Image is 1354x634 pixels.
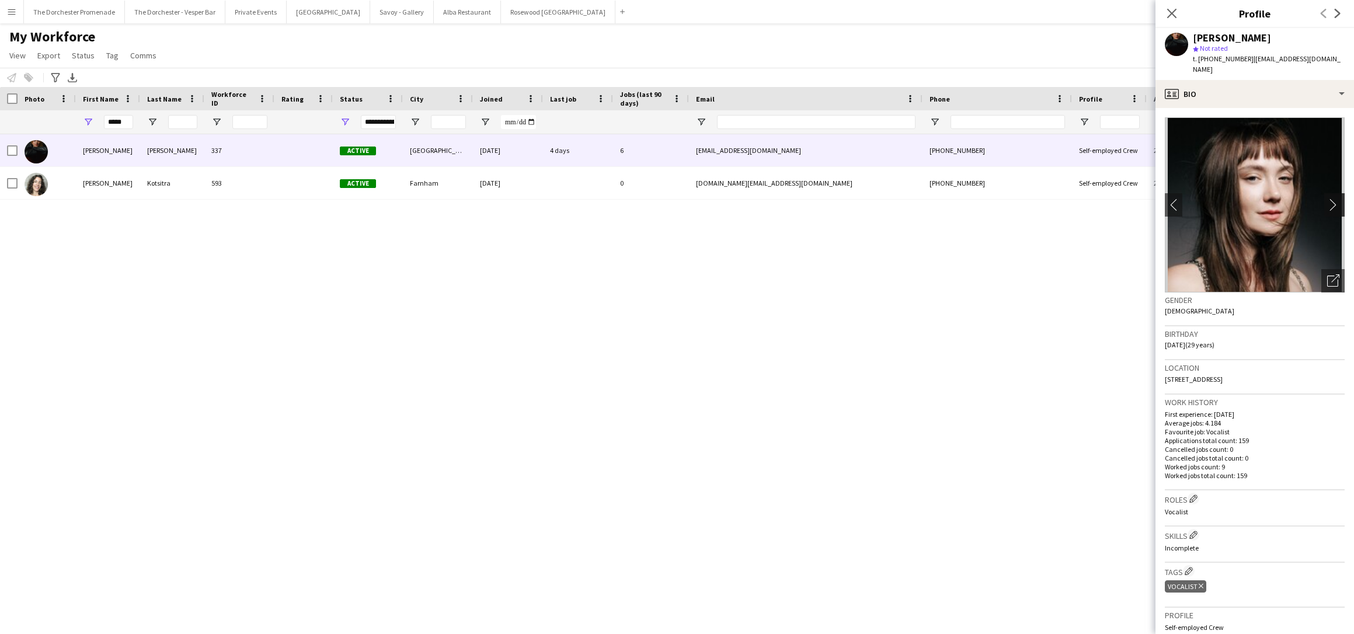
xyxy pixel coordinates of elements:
div: 6 [613,134,689,166]
app-action-btn: Advanced filters [48,71,62,85]
h3: Birthday [1165,329,1345,339]
button: Open Filter Menu [410,117,420,127]
a: Status [67,48,99,63]
div: 28 [1147,167,1196,199]
p: Cancelled jobs total count: 0 [1165,454,1345,462]
img: Lydia Kotsitra [25,173,48,196]
a: Export [33,48,65,63]
button: Open Filter Menu [930,117,940,127]
div: 337 [204,134,274,166]
h3: Gender [1165,295,1345,305]
button: [GEOGRAPHIC_DATA] [287,1,370,23]
h3: Skills [1165,529,1345,541]
p: Favourite job: Vocalist [1165,427,1345,436]
span: Not rated [1200,44,1228,53]
p: Average jobs: 4.184 [1165,419,1345,427]
span: Active [340,147,376,155]
div: [PHONE_NUMBER] [923,167,1072,199]
h3: Profile [1165,610,1345,621]
span: [STREET_ADDRESS] [1165,375,1223,384]
span: Active [340,179,376,188]
div: [PERSON_NAME] [1193,33,1271,43]
div: Farnham [403,167,473,199]
span: My Workforce [9,28,95,46]
input: Profile Filter Input [1100,115,1140,129]
span: Tag [106,50,119,61]
span: Workforce ID [211,90,253,107]
span: | [EMAIL_ADDRESS][DOMAIN_NAME] [1193,54,1341,74]
span: Vocalist [1165,507,1188,516]
button: Open Filter Menu [1079,117,1090,127]
button: Open Filter Menu [340,117,350,127]
span: Photo [25,95,44,103]
p: Worked jobs count: 9 [1165,462,1345,471]
button: Open Filter Menu [83,117,93,127]
span: Export [37,50,60,61]
span: Joined [480,95,503,103]
div: [PERSON_NAME] [140,134,204,166]
div: [PERSON_NAME] [76,167,140,199]
span: First Name [83,95,119,103]
span: Phone [930,95,950,103]
p: Self-employed Crew [1165,623,1345,632]
div: [EMAIL_ADDRESS][DOMAIN_NAME] [689,134,923,166]
img: Lydia Hansen [25,140,48,163]
div: [PHONE_NUMBER] [923,134,1072,166]
h3: Tags [1165,565,1345,577]
span: Last Name [147,95,182,103]
button: Open Filter Menu [147,117,158,127]
a: View [5,48,30,63]
input: Phone Filter Input [951,115,1065,129]
button: The Dorchester Promenade [24,1,125,23]
h3: Profile [1155,6,1354,21]
button: Private Events [225,1,287,23]
input: Last Name Filter Input [168,115,197,129]
div: [GEOGRAPHIC_DATA] [403,134,473,166]
p: First experience: [DATE] [1165,410,1345,419]
h3: Roles [1165,493,1345,505]
img: Crew avatar or photo [1165,117,1345,292]
span: [DATE] (29 years) [1165,340,1214,349]
div: Self-employed Crew [1072,167,1147,199]
button: Rosewood [GEOGRAPHIC_DATA] [501,1,615,23]
p: Cancelled jobs count: 0 [1165,445,1345,454]
button: Savoy - Gallery [370,1,434,23]
span: View [9,50,26,61]
span: Last job [550,95,576,103]
p: Applications total count: 159 [1165,436,1345,445]
span: Status [340,95,363,103]
input: Joined Filter Input [501,115,536,129]
span: Status [72,50,95,61]
span: Email [696,95,715,103]
div: Vocalist [1165,580,1206,593]
div: 0 [613,167,689,199]
div: [PERSON_NAME] [76,134,140,166]
div: [DATE] [473,134,543,166]
div: Kotsitra [140,167,204,199]
div: Self-employed Crew [1072,134,1147,166]
h3: Location [1165,363,1345,373]
span: Rating [281,95,304,103]
span: City [410,95,423,103]
a: Comms [126,48,161,63]
button: Open Filter Menu [1154,117,1164,127]
button: Alba Restaurant [434,1,501,23]
input: First Name Filter Input [104,115,133,129]
span: Jobs (last 90 days) [620,90,668,107]
span: Comms [130,50,156,61]
input: Email Filter Input [717,115,916,129]
span: Age [1154,95,1166,103]
div: 593 [204,167,274,199]
p: Incomplete [1165,544,1345,552]
span: t. [PHONE_NUMBER] [1193,54,1254,63]
p: Worked jobs total count: 159 [1165,471,1345,480]
div: 4 days [543,134,613,166]
button: Open Filter Menu [480,117,490,127]
a: Tag [102,48,123,63]
button: The Dorchester - Vesper Bar [125,1,225,23]
div: [DATE] [473,167,543,199]
div: Bio [1155,80,1354,108]
input: City Filter Input [431,115,466,129]
app-action-btn: Export XLSX [65,71,79,85]
button: Open Filter Menu [696,117,706,127]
